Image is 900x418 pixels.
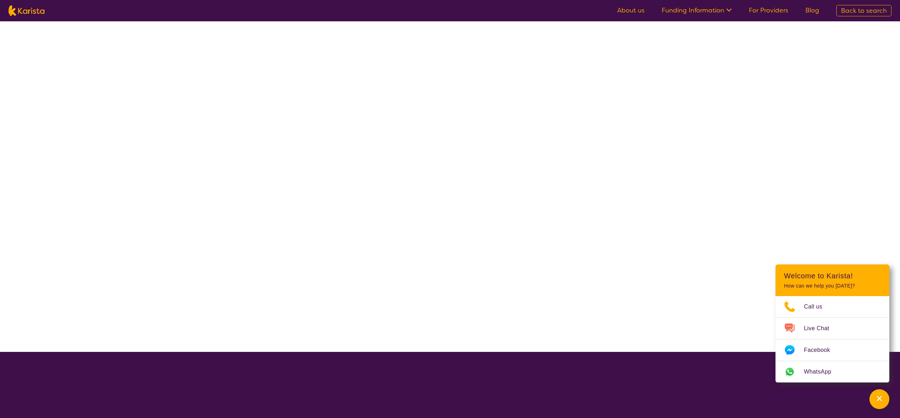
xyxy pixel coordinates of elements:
a: Funding Information [662,6,732,15]
img: Karista logo [9,5,44,16]
div: Channel Menu [775,264,889,382]
ul: Choose channel [775,296,889,382]
span: Back to search [841,6,887,15]
a: Blog [805,6,819,15]
a: About us [617,6,645,15]
span: WhatsApp [804,366,840,377]
h2: Welcome to Karista! [784,272,881,280]
a: For Providers [749,6,788,15]
a: Back to search [836,5,891,16]
a: Web link opens in a new tab. [775,361,889,382]
span: Live Chat [804,323,838,334]
span: Call us [804,301,831,312]
button: Channel Menu [869,389,889,409]
span: Facebook [804,345,838,355]
p: How can we help you [DATE]? [784,283,881,289]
